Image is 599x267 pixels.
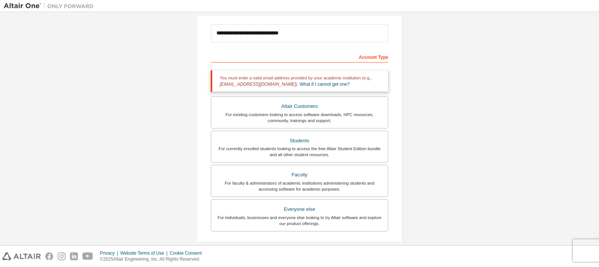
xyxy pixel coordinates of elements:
[216,170,383,180] div: Faculty
[82,252,93,260] img: youtube.svg
[120,250,170,256] div: Website Terms of Use
[58,252,66,260] img: instagram.svg
[211,51,388,63] div: Account Type
[300,82,350,87] a: What if I cannot get one?
[2,252,41,260] img: altair_logo.svg
[216,146,383,158] div: For currently enrolled students looking to access the free Altair Student Edition bundle and all ...
[4,2,97,10] img: Altair One
[216,112,383,124] div: For existing customers looking to access software downloads, HPC resources, community, trainings ...
[216,136,383,146] div: Students
[170,250,206,256] div: Cookie Consent
[70,252,78,260] img: linkedin.svg
[100,250,120,256] div: Privacy
[45,252,53,260] img: facebook.svg
[220,82,296,87] span: [EMAIL_ADDRESS][DOMAIN_NAME]
[216,180,383,192] div: For faculty & administrators of academic institutions administering students and accessing softwa...
[211,70,388,92] div: You must enter a valid email address provided by your academic institution (e.g., ).
[100,256,206,263] p: © 2025 Altair Engineering, Inc. All Rights Reserved.
[216,101,383,112] div: Altair Customers
[216,204,383,215] div: Everyone else
[216,215,383,227] div: For individuals, businesses and everyone else looking to try Altair software and explore our prod...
